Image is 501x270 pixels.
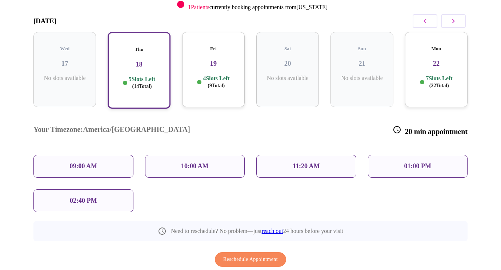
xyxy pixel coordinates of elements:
[171,228,343,234] p: Need to reschedule? No problem—just 24 hours before your visit
[114,47,164,52] h5: Thu
[223,255,278,264] span: Reschedule Appointment
[39,60,90,68] h3: 17
[188,46,239,52] h5: Fri
[336,75,387,81] p: No slots available
[293,162,320,170] p: 11:20 AM
[33,125,190,136] h3: Your Timezone: America/[GEOGRAPHIC_DATA]
[426,75,452,89] p: 7 Slots Left
[203,75,229,89] p: 4 Slots Left
[262,75,313,81] p: No slots available
[114,60,164,68] h3: 18
[393,125,468,136] h3: 20 min appointment
[39,46,90,52] h5: Wed
[188,60,239,68] h3: 19
[262,228,283,234] a: reach out
[215,252,286,267] button: Reschedule Appointment
[336,60,387,68] h3: 21
[70,197,97,205] p: 02:40 PM
[39,75,90,81] p: No slots available
[188,4,328,11] p: currently booking appointments from [US_STATE]
[262,46,313,52] h5: Sat
[132,84,152,89] span: ( 14 Total)
[33,17,56,25] h3: [DATE]
[70,162,97,170] p: 09:00 AM
[429,83,449,88] span: ( 22 Total)
[262,60,313,68] h3: 20
[129,76,155,90] p: 5 Slots Left
[404,162,431,170] p: 01:00 PM
[188,4,209,10] span: 1 Patients
[336,46,387,52] h5: Sun
[411,60,462,68] h3: 22
[208,83,225,88] span: ( 9 Total)
[181,162,209,170] p: 10:00 AM
[411,46,462,52] h5: Mon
